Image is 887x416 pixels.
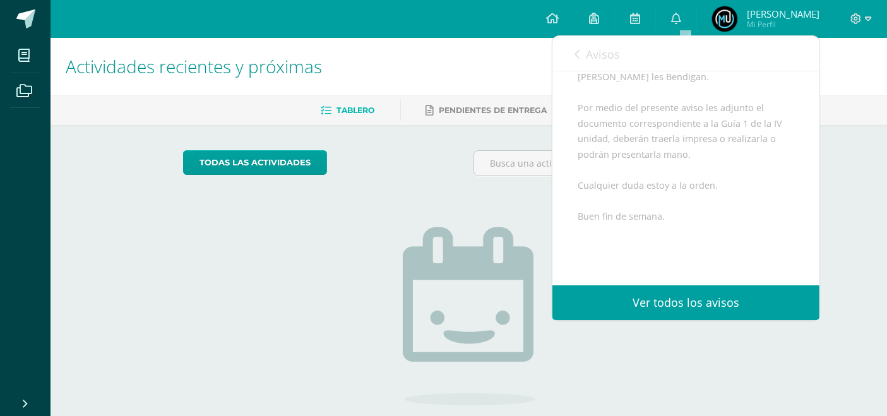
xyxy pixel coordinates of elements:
div: Buen día Jóvenes que [PERSON_NAME] Y [PERSON_NAME] les Bendigan. Por medio del presente aviso les... [578,54,794,357]
a: Ver todos los avisos [552,285,819,320]
span: [PERSON_NAME] [747,8,819,20]
img: 276eae5f84d3416db83ad868dc4138c7.png [712,6,737,32]
span: Pendientes de entrega [439,105,547,115]
a: Tablero [321,100,375,121]
a: todas las Actividades [183,150,327,175]
a: Pendientes de entrega [426,100,547,121]
span: Actividades recientes y próximas [66,54,322,78]
input: Busca una actividad próxima aquí... [474,151,754,175]
span: Avisos [586,47,620,62]
img: no_activities.png [403,227,535,405]
span: Mi Perfil [747,19,819,30]
span: Tablero [337,105,375,115]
